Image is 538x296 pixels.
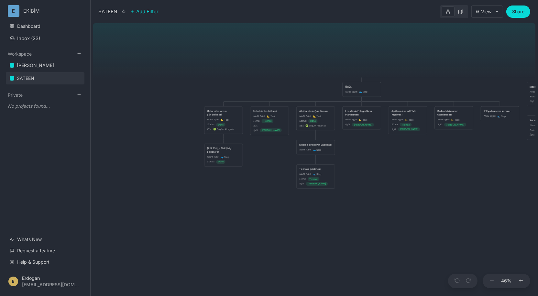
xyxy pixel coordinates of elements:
[299,143,332,147] div: Nebime girişlerinin yapılması
[480,106,519,121] div: IF Fiyatlandırma konusuNode Type:👟Step
[296,140,335,155] div: Nebime girişlerinin yapılmasıNode Type:👟Step
[207,147,240,154] div: [PERSON_NAME] bilgi bekleniyor
[6,233,84,246] a: Whats New
[313,173,317,176] i: 👟
[204,143,243,167] div: [PERSON_NAME] bilgi bekleniyorNode Type:👟StepStatus:Done
[22,282,79,287] div: [EMAIL_ADDRESS][DOMAIN_NAME]
[299,182,304,185] div: İlgili :
[405,118,414,122] span: Task
[437,123,442,126] div: İlgili :
[299,148,311,151] div: Node Type :
[267,115,275,118] span: Task
[296,106,335,130] div: Attributelerin ÇıkartılmasıNode Type:📐TaskStatus:DoneKişi:BABegüm Albayrak
[359,90,368,94] span: Step
[22,276,79,280] div: Erdogan
[305,124,308,127] div: BA
[498,115,506,118] span: Step
[221,118,229,122] span: Task
[6,59,84,71] a: [PERSON_NAME]
[346,109,378,116] div: LookBook Fotoğrafların Planlanması
[405,118,409,121] i: 📐
[263,119,272,123] span: Ticimax
[346,123,350,126] div: İlgili :
[23,8,72,14] div: EKİBİM
[299,177,306,181] div: Firma :
[313,172,322,176] span: Step
[391,118,403,122] div: Node Type :
[221,155,229,159] span: Step
[391,127,396,131] div: İlgili :
[296,164,335,189] div: Ticimaxe çekilmesiNode Type:👟StepFirma:Ticimaxİlgili:[PERSON_NAME]
[299,119,307,123] div: Status :
[221,156,225,159] i: 👟
[299,167,332,171] div: Ticimaxe çekilmesi
[401,123,410,126] span: Ticimax
[267,115,270,118] i: 📐
[207,155,219,159] div: Node Type :
[218,160,224,164] span: Done
[6,98,84,114] div: Private
[359,118,368,122] span: Task
[434,106,473,130] div: Beden tablosunun tasarlanmasıNode Type:📐Taskİlgili:[PERSON_NAME]
[253,109,286,113] div: Ürün İsimlendirilmesi
[253,124,258,127] div: Kişi :
[530,128,537,132] div: Status :
[400,127,418,131] span: [PERSON_NAME]
[214,128,216,130] div: BA
[346,85,378,89] div: ÜRÜN
[8,277,18,286] div: E
[309,177,318,181] span: Ticimax
[451,118,460,122] span: Task
[313,148,322,152] span: Step
[388,106,427,134] div: Açıklamalarının HTML YapılmasıNode Type:📐TaskFirma:Ticimaxİlgili:[PERSON_NAME]
[17,74,34,82] div: SATEEN
[130,8,159,16] button: Add Filter
[530,95,537,98] div: Status :
[299,172,311,176] div: Node Type :
[6,72,84,84] a: SATEEN
[451,118,455,121] i: 📐
[342,106,381,130] div: LookBook Fotoğrafların PlanlanmasıNode Type:📐Taskİlgili:[PERSON_NAME]
[310,119,316,123] span: Done
[207,123,214,126] div: Status :
[221,118,225,121] i: 📐
[207,160,214,163] div: Status :
[17,61,54,69] div: [PERSON_NAME]
[313,115,322,118] span: Task
[6,72,84,85] div: SATEEN
[437,118,449,122] div: Node Type :
[391,123,398,126] div: Firma :
[6,256,84,268] a: Help & Support
[299,115,311,118] div: Node Type :
[6,245,84,257] a: Request a feature
[498,115,501,118] i: 👟
[204,106,243,134] div: Ürün videolarının gönderilmesiNode Type:📐TaskStatus:DoneKişi:BABegüm Albayrak
[484,109,516,113] div: IF Fiyatlandırma konusu
[8,51,32,57] button: Workspace
[342,82,381,97] div: ÜRÜNNode Type:👟Step
[8,92,23,98] button: Private
[6,20,84,32] a: Dashboard
[8,5,82,17] button: EEKİBİM
[207,127,212,131] div: Kişi :
[354,123,372,126] span: [PERSON_NAME]
[499,274,514,289] button: 46%
[313,148,317,151] i: 👟
[359,91,363,93] i: 👟
[207,118,219,122] div: Node Type :
[6,272,84,291] button: EErdogan[EMAIL_ADDRESS][DOMAIN_NAME]
[299,109,332,113] div: Attributelerin Çıkartılması
[437,109,470,116] div: Beden tablosunun tasarlanması
[8,5,19,17] div: E
[253,119,260,123] div: Firma :
[253,115,265,118] div: Node Type :
[308,182,326,186] span: [PERSON_NAME]
[346,118,357,122] div: Node Type :
[6,100,84,112] div: No projects found...
[299,124,304,127] div: Kişi :
[313,115,317,118] i: 📐
[530,100,534,103] div: Kişi :
[134,8,159,16] span: Add Filter
[446,123,465,126] span: [PERSON_NAME]
[6,57,84,87] div: Workspace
